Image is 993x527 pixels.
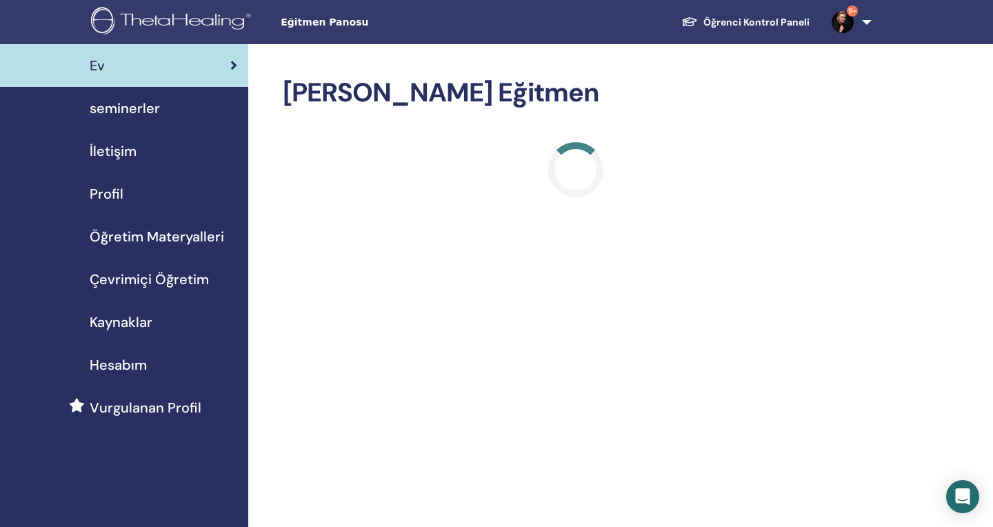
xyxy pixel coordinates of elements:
span: Çevrimiçi Öğretim [90,269,209,290]
a: Öğrenci Kontrol Paneli [670,10,821,35]
span: Öğretim Materyalleri [90,226,224,247]
span: Profil [90,183,123,204]
span: Eğitmen Panosu [281,15,488,30]
h2: [PERSON_NAME] Eğitmen [283,77,869,109]
img: graduation-cap-white.svg [681,16,698,28]
span: Hesabım [90,355,147,375]
div: Open Intercom Messenger [946,480,979,513]
span: Ev [90,55,105,76]
span: İletişim [90,141,137,161]
span: Vurgulanan Profil [90,397,201,418]
img: logo.png [91,7,256,38]
span: 9+ [847,6,858,17]
img: default.jpg [832,11,854,33]
span: Kaynaklar [90,312,152,332]
span: seminerler [90,98,160,119]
